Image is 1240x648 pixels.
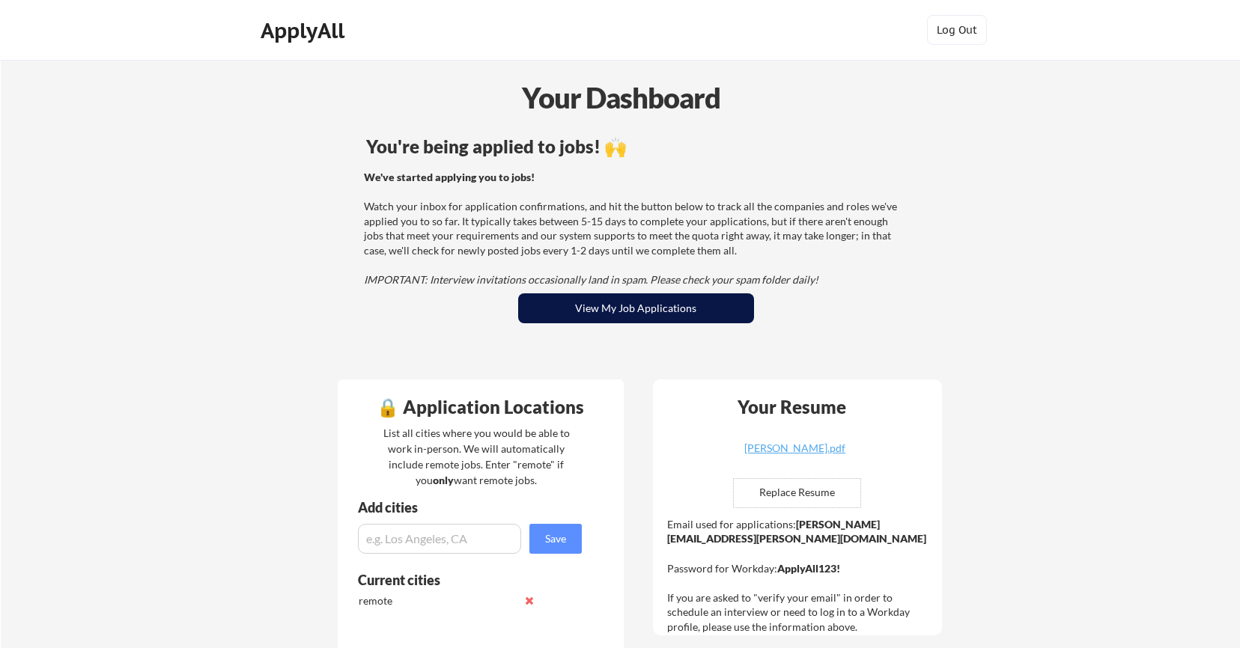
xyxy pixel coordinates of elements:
[341,398,620,416] div: 🔒 Application Locations
[374,425,580,488] div: List all cities where you would be able to work in-person. We will automatically include remote j...
[927,15,987,45] button: Log Out
[358,524,521,554] input: e.g. Los Angeles, CA
[364,170,904,287] div: Watch your inbox for application confirmations, and hit the button below to track all the compani...
[706,443,884,466] a: [PERSON_NAME].pdf
[359,593,517,608] div: remote
[706,443,884,453] div: [PERSON_NAME].pdf
[529,524,582,554] button: Save
[777,562,840,575] strong: ApplyAll123!
[364,171,535,183] strong: We've started applying you to jobs!
[366,138,906,156] div: You're being applied to jobs! 🙌
[667,517,931,635] div: Email used for applications: Password for Workday: If you are asked to "verify your email" in ord...
[518,293,754,323] button: View My Job Applications
[261,18,349,43] div: ApplyAll
[358,501,586,514] div: Add cities
[364,273,818,286] em: IMPORTANT: Interview invitations occasionally land in spam. Please check your spam folder daily!
[433,474,454,486] strong: only
[667,518,926,545] strong: [PERSON_NAME][EMAIL_ADDRESS][PERSON_NAME][DOMAIN_NAME]
[1,76,1240,119] div: Your Dashboard
[358,573,565,587] div: Current cities
[718,398,866,416] div: Your Resume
